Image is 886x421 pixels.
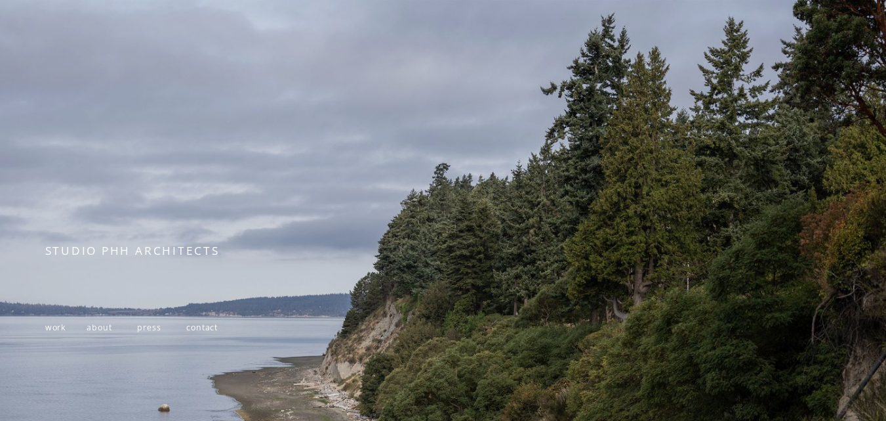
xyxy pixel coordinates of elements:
span: STUDIO PHH ARCHITECTS [45,243,220,258]
a: press [137,322,161,333]
a: work [45,322,66,333]
a: about [87,322,111,333]
a: contact [186,322,218,333]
